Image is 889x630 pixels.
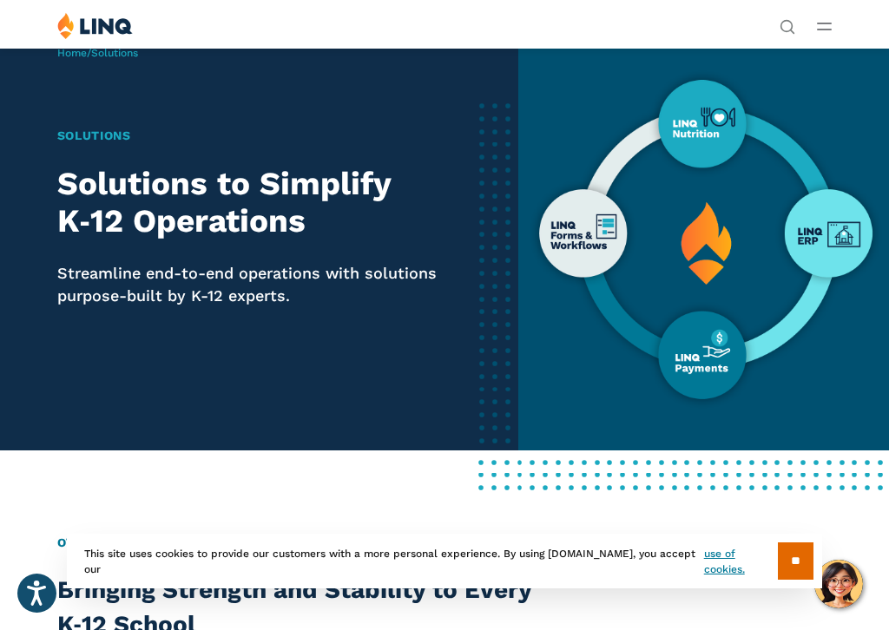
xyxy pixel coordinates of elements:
[57,534,833,552] h2: Overview
[704,546,778,577] a: use of cookies.
[57,47,138,59] span: /
[780,12,795,33] nav: Utility Navigation
[67,534,822,588] div: This site uses cookies to provide our customers with a more personal experience. By using [DOMAIN...
[57,127,462,145] h1: Solutions
[91,47,138,59] span: Solutions
[518,24,889,450] img: Platforms Overview
[57,12,133,39] img: LINQ | K‑12 Software
[814,560,863,608] button: Hello, have a question? Let’s chat.
[57,166,462,240] h2: Solutions to Simplify K‑12 Operations
[780,17,795,33] button: Open Search Bar
[57,47,87,59] a: Home
[57,262,462,306] p: Streamline end-to-end operations with solutions purpose-built by K-12 experts.
[817,16,832,36] button: Open Main Menu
